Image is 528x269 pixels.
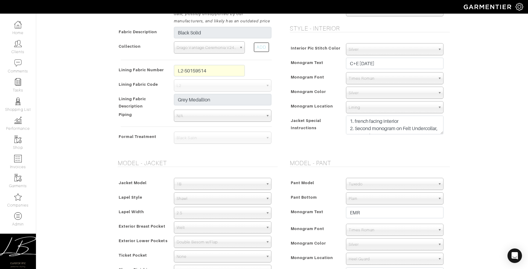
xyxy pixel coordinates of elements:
img: comment-icon-a0a6a9ef722e966f86d9cbdc48e553b5cf19dbc54f86b18d962a5391bc8f6eb6.png [14,59,22,67]
span: Monogram Font [291,224,325,233]
span: Lining [349,101,435,114]
em: Note: the selected tailoring grade is out-of-date, possiby unsupported by our manufacturers, and ... [174,5,270,23]
span: Monogram Location [291,253,333,262]
span: Monogram Location [291,102,333,110]
textarea: 1. french facing interior 2. Second monogram on Felt Undercollar, Times, Silver: C+E 3. please pu... [346,116,443,134]
img: reminder-icon-8004d30b9f0a5d33ae49ab947aed9ed385cf756f9e5892f1edd6e32f2345188e.png [14,78,22,86]
img: custom-products-icon-6973edde1b6c6774590e2ad28d3d057f2f42decad08aa0e48061009ba2575b3a.png [14,212,22,220]
span: N/A [177,110,263,122]
span: Times Roman [349,224,435,236]
span: Double Besom w/Flap [177,236,263,248]
span: Monogram Text [291,207,324,216]
span: Collection [119,42,141,51]
span: L2 [177,80,263,92]
img: clients-icon-6bae9207a08558b7cb47a8932f037763ab4055f8c8b6bfacd5dc20c3e0201464.png [14,40,22,47]
div: Open Intercom Messenger [507,248,522,263]
span: Lapel Width [119,207,144,216]
span: Exterior Lower Pockets [119,236,168,245]
span: Monogram Color [291,239,326,248]
img: stylists-icon-eb353228a002819b7ec25b43dbf5f0378dd9e0616d9560372ff212230b889e62.png [14,98,22,105]
span: Interior Pic Stitch Color [291,44,341,53]
span: Jacket Special Instructions [291,116,322,132]
img: companies-icon-14a0f246c7e91f24465de634b560f0151b0cc5c9ce11af5fac52e6d7d6371812.png [14,193,22,201]
h5: Model - Jacket [118,159,278,167]
div: ADD [254,43,269,52]
h5: Model - Pant [290,159,450,167]
span: Ticket Pocket [119,251,147,260]
img: graph-8b7af3c665d003b59727f371ae50e7771705bf0c487971e6e97d053d13c5068d.png [14,117,22,124]
span: Piping [119,110,132,119]
span: Shawl [177,193,263,205]
span: Jacket Model [119,178,147,187]
span: Exterior Breast Pocket [119,222,165,231]
span: 1B [177,178,263,190]
span: Times Roman [349,72,435,85]
img: garments-icon-b7da505a4dc4fd61783c78ac3ca0ef83fa9d6f193b1c9dc38574b1d14d53ca28.png [14,174,22,181]
span: Plain [349,193,435,205]
span: Monogram Text [291,58,324,67]
span: Silver [349,239,435,251]
span: Silver [349,87,435,99]
span: Lining Fabric Number [119,66,164,74]
span: Heel Guard [349,253,435,265]
span: Monogram Font [291,73,325,82]
img: garments-icon-b7da505a4dc4fd61783c78ac3ca0ef83fa9d6f193b1c9dc38574b1d14d53ca28.png [14,136,22,143]
span: Pant Model [291,178,315,187]
span: Lining Fabric Code [119,80,158,89]
img: garmentier-logo-header-white-b43fb05a5012e4ada735d5af1a66efaba907eab6374d6393d1fbf88cb4ef424d.png [461,2,516,12]
span: Tuxedo [349,178,435,190]
img: gear-icon-white-bd11855cb880d31180b6d7d6211b90ccbf57a29d726f0c71d8c61bd08dd39cc2.png [516,3,523,11]
span: Lining Fabric Description [119,94,146,110]
span: 2.5 [177,207,263,219]
img: orders-icon-0abe47150d42831381b5fb84f609e132dff9fe21cb692f30cb5eec754e2cba89.png [14,155,22,162]
span: Drago Vantage Ceremonia V24082 [177,42,237,54]
span: Formal Treatment [119,132,157,141]
span: Fabric Description [119,27,157,36]
span: Lapel Style [119,193,142,202]
span: Welt [177,222,263,234]
h5: Style - Interior [290,25,450,32]
span: Monogram Color [291,87,326,96]
span: Black Satin [177,132,263,144]
img: dashboard-icon-dbcd8f5a0b271acd01030246c82b418ddd0df26cd7fceb0bd07c9910d44c42f6.png [14,21,22,28]
span: Pant Bottom [291,193,317,202]
span: Silver [349,43,435,56]
span: None [177,251,263,263]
